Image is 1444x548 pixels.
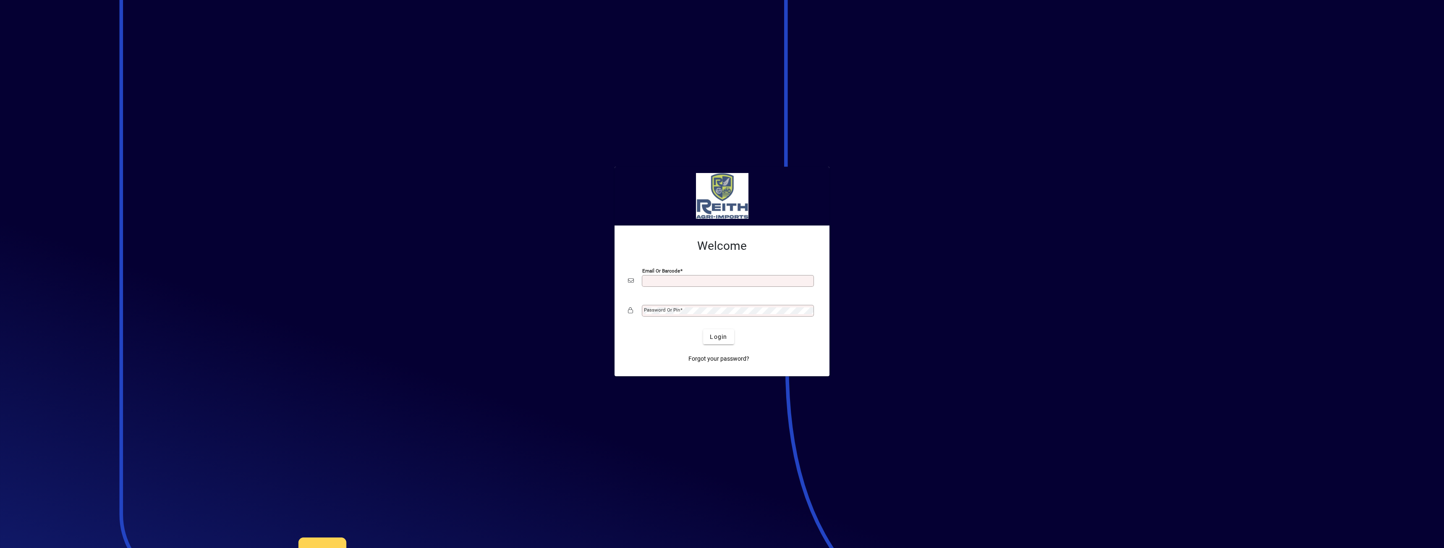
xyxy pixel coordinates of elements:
[703,329,734,344] button: Login
[688,354,749,363] span: Forgot your password?
[685,351,753,366] a: Forgot your password?
[628,239,816,253] h2: Welcome
[710,333,727,341] span: Login
[644,307,680,313] mat-label: Password or Pin
[642,268,680,274] mat-label: Email or Barcode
